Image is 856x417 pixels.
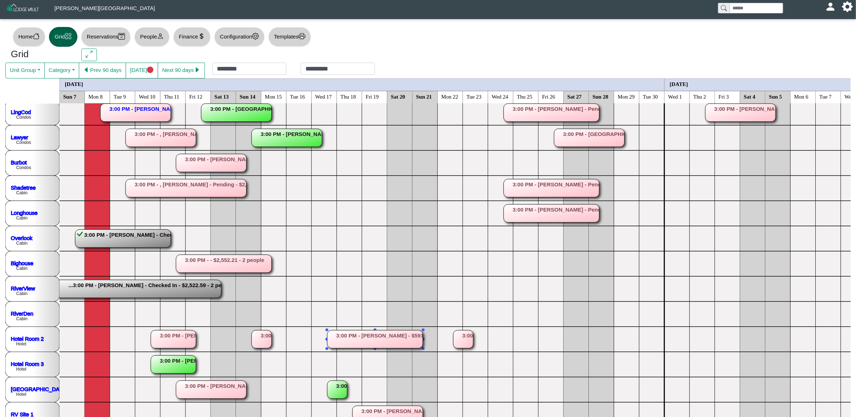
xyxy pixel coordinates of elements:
[11,335,44,341] a: Hotel Room 2
[16,115,31,120] text: Condos
[11,411,33,417] a: RV Site 1
[416,94,432,99] text: Sun 21
[252,33,259,40] svg: gear
[212,63,286,75] input: Check in
[33,33,40,40] svg: house
[118,33,125,40] svg: calendar2 check
[44,63,79,78] button: Category
[301,63,375,75] input: Check out
[157,33,164,40] svg: person
[391,94,405,99] text: Sat 20
[721,5,727,11] svg: search
[114,94,126,99] text: Tue 9
[215,94,229,99] text: Sat 13
[173,27,211,47] button: Financecurrency dollar
[16,341,26,346] text: Hotel
[65,33,72,40] svg: grid
[214,27,265,47] button: Configurationgear
[618,94,635,99] text: Mon 29
[81,49,97,62] button: arrows angle expand
[13,27,45,47] button: Homehouse
[11,386,72,392] a: [GEOGRAPHIC_DATA] 4
[568,94,582,99] text: Sat 27
[83,67,90,73] svg: caret left fill
[16,165,31,170] text: Condos
[49,27,77,47] button: Gridgrid
[194,67,201,73] svg: caret right fill
[11,310,33,316] a: RiverDen
[198,33,205,40] svg: currency dollar
[11,209,37,216] a: Longhouse
[147,67,154,73] svg: circle fill
[16,367,26,372] text: Hotel
[299,33,305,40] svg: printer
[164,94,179,99] text: Thu 11
[16,216,27,221] text: Cabin
[65,81,83,87] text: [DATE]
[11,109,31,115] a: LingCod
[86,51,93,58] svg: arrows angle expand
[794,94,809,99] text: Mon 6
[16,392,26,397] text: Hotel
[467,94,482,99] text: Tue 23
[11,159,27,165] a: Burbot
[158,63,205,78] button: Next 90 dayscaret right fill
[16,266,27,271] text: Cabin
[643,94,658,99] text: Tue 30
[11,285,35,291] a: RiverView
[79,63,126,78] button: caret left fillPrev 90 days
[11,184,36,190] a: Shadetree
[290,94,305,99] text: Tue 16
[89,94,103,99] text: Mon 8
[126,63,158,78] button: [DATE]circle fill
[16,190,27,195] text: Cabin
[694,94,706,99] text: Thu 2
[189,94,202,99] text: Fri 12
[492,94,508,99] text: Wed 24
[6,3,40,15] img: Z
[16,291,27,296] text: Cabin
[5,63,45,78] button: Unit Group
[442,94,458,99] text: Mon 22
[63,94,77,99] text: Sun 7
[11,49,71,60] h3: Grid
[81,27,131,47] button: Reservationscalendar2 check
[517,94,533,99] text: Thu 25
[11,235,33,241] a: Overlook
[16,140,31,145] text: Condos
[668,94,682,99] text: Wed 1
[744,94,756,99] text: Sat 4
[134,27,169,47] button: Peopleperson
[593,94,609,99] text: Sun 28
[366,94,379,99] text: Fri 19
[265,94,282,99] text: Mon 15
[670,81,688,87] text: [DATE]
[240,94,256,99] text: Sun 14
[845,4,850,9] svg: gear fill
[16,241,27,246] text: Cabin
[341,94,356,99] text: Thu 18
[11,361,44,367] a: Hotel Room 3
[139,94,156,99] text: Wed 10
[11,260,33,266] a: Bighouse
[719,94,729,99] text: Fri 3
[315,94,332,99] text: Wed 17
[828,4,833,9] svg: person fill
[769,94,782,99] text: Sun 5
[16,316,27,321] text: Cabin
[268,27,311,47] button: Templatesprinter
[11,134,28,140] a: Lawyer
[820,94,832,99] text: Tue 7
[542,94,556,99] text: Fri 26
